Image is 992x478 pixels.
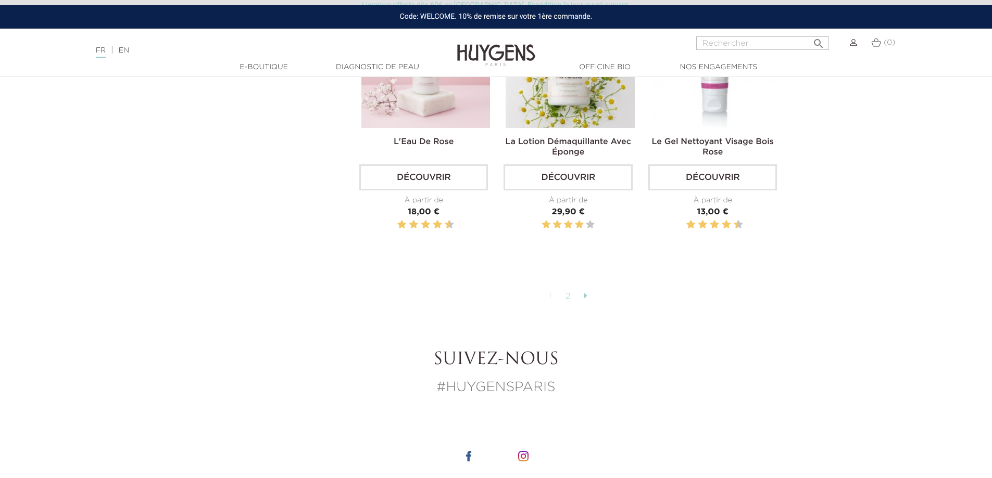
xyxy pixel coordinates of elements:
label: 8 [724,218,729,231]
div: v 4.0.25 [29,17,51,25]
div: | [91,44,406,57]
label: 4 [575,218,583,231]
a: Officine Bio [553,62,657,73]
p: #HUYGENSPARIS [207,378,785,398]
label: 2 [399,218,405,231]
i:  [812,34,825,47]
div: À partir de [648,195,777,206]
a: Découvrir [504,164,632,190]
a: EN [119,47,129,54]
label: 2 [688,218,694,231]
div: À partir de [359,195,488,206]
a: Découvrir [359,164,488,190]
a: Nos engagements [667,62,771,73]
label: 8 [435,218,440,231]
input: Rechercher [696,36,829,50]
label: 9 [443,218,444,231]
label: 10 [447,218,452,231]
a: Découvrir [648,164,777,190]
label: 9 [732,218,733,231]
label: 1 [395,218,397,231]
span: (0) [884,39,895,46]
img: logo_orange.svg [17,17,25,25]
a: FR [96,47,106,58]
a: Le Gel Nettoyant Visage Bois Rose [652,138,774,157]
a: 1 [544,288,558,305]
h2: Suivez-nous [207,350,785,370]
span: 13,00 € [697,208,729,216]
img: website_grey.svg [17,27,25,35]
div: Domaine [54,61,80,68]
label: 10 [736,218,741,231]
a: La Lotion Démaquillante Avec Éponge [506,138,631,157]
label: 3 [407,218,409,231]
img: Huygens [457,28,535,68]
label: 4 [411,218,417,231]
a: 2 [560,288,576,305]
div: Domaine: [DOMAIN_NAME] [27,27,118,35]
div: À partir de [504,195,632,206]
a: L'Eau De Rose [394,138,454,146]
label: 5 [419,218,421,231]
img: icone instagram [518,451,529,461]
label: 3 [696,218,698,231]
img: tab_domain_overview_orange.svg [42,60,51,69]
span: 18,00 € [408,208,440,216]
label: 3 [564,218,572,231]
label: 1 [542,218,550,231]
img: tab_keywords_by_traffic_grey.svg [118,60,127,69]
div: Mots-clés [130,61,159,68]
label: 5 [586,218,594,231]
label: 7 [720,218,722,231]
button:  [809,33,828,47]
label: 2 [553,218,561,231]
label: 5 [708,218,710,231]
label: 7 [431,218,433,231]
span: 29,90 € [551,208,585,216]
img: icone facebook [463,451,474,461]
label: 1 [684,218,686,231]
label: 6 [712,218,717,231]
a: E-Boutique [212,62,316,73]
label: 4 [700,218,706,231]
a: Diagnostic de peau [325,62,430,73]
label: 6 [423,218,428,231]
